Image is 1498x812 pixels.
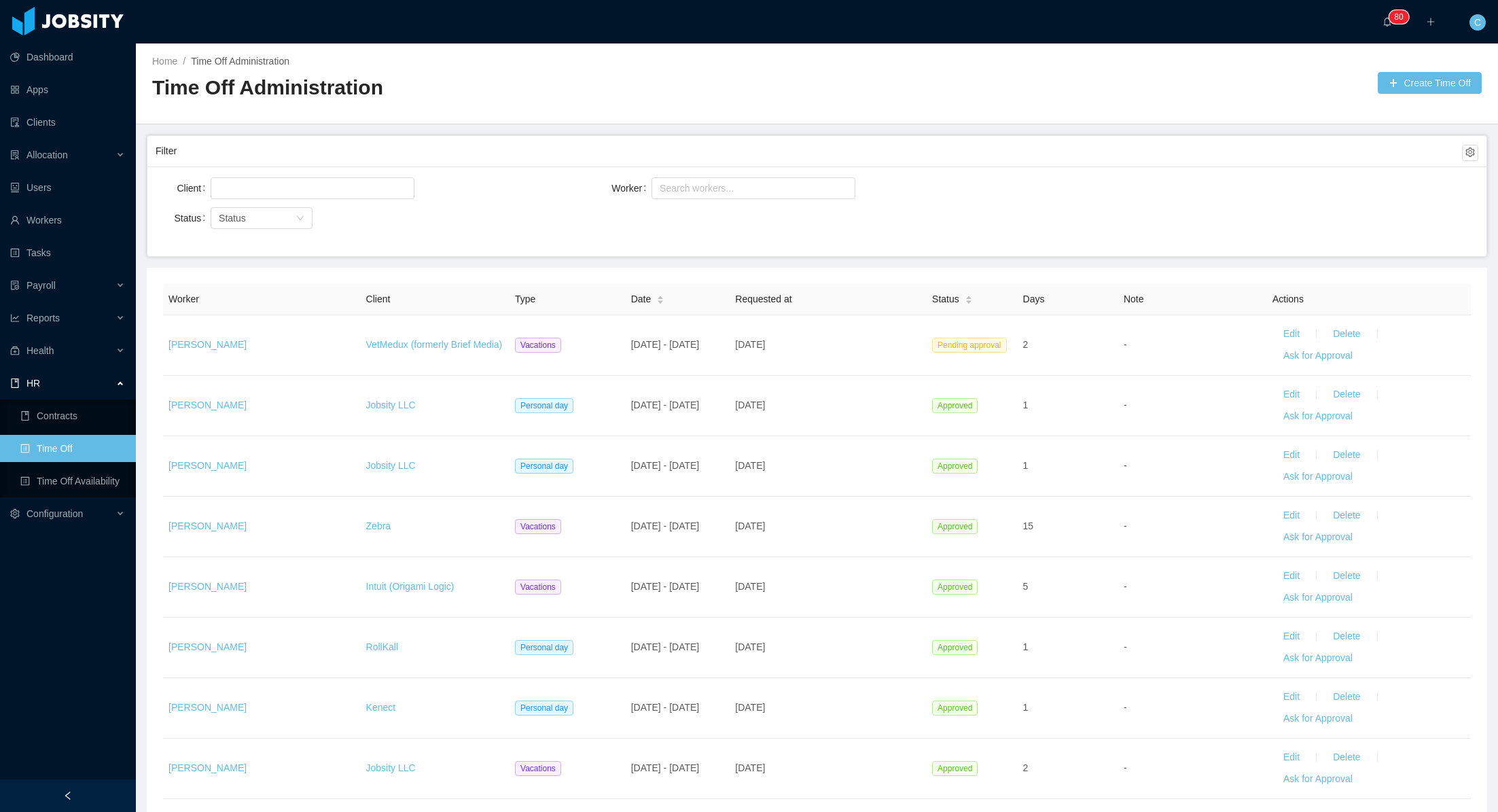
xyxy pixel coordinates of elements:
span: Vacations [515,338,561,353]
i: icon: file-protect [10,281,20,290]
span: [DATE] - [DATE] [631,520,700,531]
button: Ask for Approval [1272,648,1363,669]
span: Vacations [515,580,561,595]
span: - [1124,762,1127,773]
button: Edit [1272,444,1310,466]
span: - [1124,339,1127,350]
i: icon: book [10,378,20,388]
a: icon: bookContracts [20,402,125,429]
button: Delete [1322,626,1371,648]
div: Filter [156,139,1462,164]
i: icon: bell [1383,17,1392,27]
span: Personal day [515,640,573,655]
button: Ask for Approval [1272,466,1363,488]
span: Health [26,345,54,356]
i: icon: caret-up [657,294,664,298]
button: Ask for Approval [1272,527,1363,548]
a: [PERSON_NAME] [168,581,247,592]
span: Note [1124,294,1144,304]
span: [DATE] [735,520,765,531]
button: Ask for Approval [1272,708,1363,730]
span: 1 [1023,641,1029,652]
i: icon: solution [10,150,20,160]
a: [PERSON_NAME] [168,702,247,713]
a: [PERSON_NAME] [168,762,247,773]
span: 15 [1023,520,1034,531]
span: [DATE] [735,702,765,713]
span: 2 [1023,339,1029,350]
span: Status [932,292,959,306]
span: Requested at [735,294,791,304]
a: Jobsity LLC [366,762,416,773]
button: Ask for Approval [1272,587,1363,609]
span: [DATE] - [DATE] [631,460,700,471]
span: Vacations [515,761,561,776]
a: Kenect [366,702,396,713]
span: - [1124,400,1127,410]
a: [PERSON_NAME] [168,520,247,531]
span: Personal day [515,398,573,413]
span: [DATE] [735,581,765,592]
a: icon: appstoreApps [10,76,125,103]
i: icon: down [296,214,304,224]
span: Approved [932,519,978,534]
span: Pending approval [932,338,1006,353]
span: - [1124,520,1127,531]
span: [DATE] [735,400,765,410]
a: [PERSON_NAME] [168,339,247,350]
button: Edit [1272,505,1310,527]
span: HR [26,378,40,389]
span: Personal day [515,701,573,716]
span: Reports [26,313,60,323]
span: Configuration [26,508,83,519]
span: [DATE] [735,339,765,350]
span: Payroll [26,280,56,291]
span: Allocation [26,149,68,160]
button: Edit [1272,323,1310,345]
button: Ask for Approval [1272,345,1363,367]
span: [DATE] [735,641,765,652]
i: icon: caret-down [657,299,664,303]
button: Delete [1322,747,1371,769]
span: 1 [1023,400,1029,410]
button: Delete [1322,505,1371,527]
span: [DATE] - [DATE] [631,641,700,652]
i: icon: plus [1426,17,1435,27]
span: [DATE] - [DATE] [631,400,700,410]
i: icon: medicine-box [10,346,20,355]
a: [PERSON_NAME] [168,400,247,410]
span: [DATE] - [DATE] [631,762,700,773]
span: Vacations [515,519,561,534]
div: Search workers... [660,181,835,195]
span: [DATE] - [DATE] [631,702,700,713]
button: Delete [1322,323,1371,345]
span: Worker [168,294,199,304]
span: Approved [932,459,978,474]
a: [PERSON_NAME] [168,460,247,471]
button: Edit [1272,565,1310,587]
a: icon: pie-chartDashboard [10,43,125,71]
a: Jobsity LLC [366,460,416,471]
label: Client [177,183,211,194]
h2: Time Off Administration [152,74,817,102]
a: icon: userWorkers [10,207,125,234]
a: VetMedux (formerly Brief Media) [366,339,503,350]
button: Ask for Approval [1272,769,1363,790]
button: Delete [1322,686,1371,708]
span: Days [1023,294,1045,304]
i: icon: setting [10,509,20,518]
button: Edit [1272,747,1310,769]
div: Sort [965,294,973,303]
button: Ask for Approval [1272,406,1363,427]
a: icon: profileTasks [10,239,125,266]
p: 0 [1399,10,1404,24]
span: - [1124,460,1127,471]
a: Intuit (Origami Logic) [366,581,454,592]
span: / [183,56,185,67]
span: C [1474,14,1481,31]
span: Approved [932,701,978,716]
label: Worker [611,183,652,194]
span: Client [366,294,391,304]
input: Client [215,180,222,196]
button: Edit [1272,686,1310,708]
